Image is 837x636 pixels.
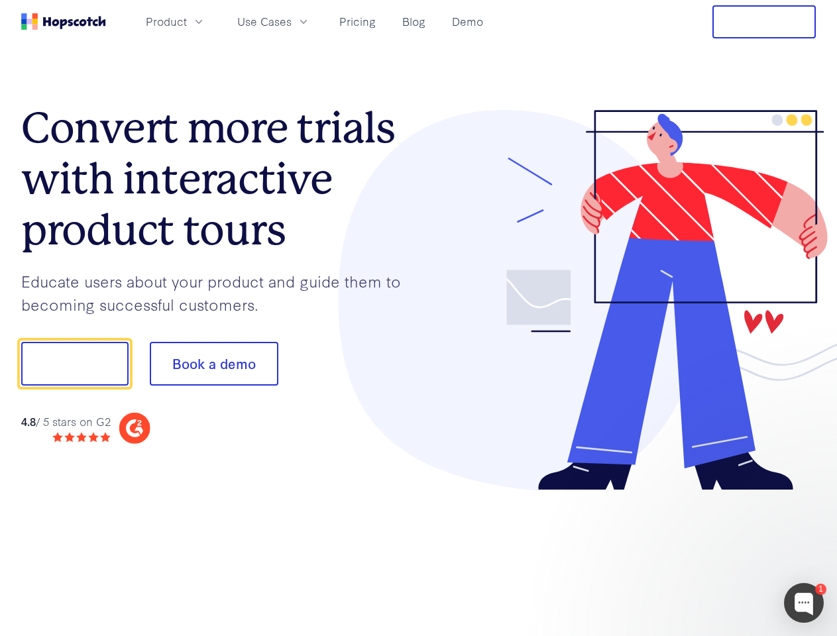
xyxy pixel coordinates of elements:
strong: 4.8 [21,413,36,429]
button: Show me! [21,342,129,386]
div: 1 [815,584,826,595]
button: Use Cases [229,11,318,32]
div: / 5 stars on G2 [21,413,111,430]
button: Product [138,11,213,32]
span: Use Cases [237,13,292,30]
a: Home [21,13,106,30]
button: Book a demo [150,342,278,386]
h1: Convert more trials with interactive product tours [21,103,419,255]
p: Educate users about your product and guide them to becoming successful customers. [21,270,419,315]
button: Free Trial [712,5,816,38]
a: Pricing [334,11,381,32]
a: Blog [397,11,431,32]
span: Product [146,13,187,30]
a: Demo [447,11,488,32]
